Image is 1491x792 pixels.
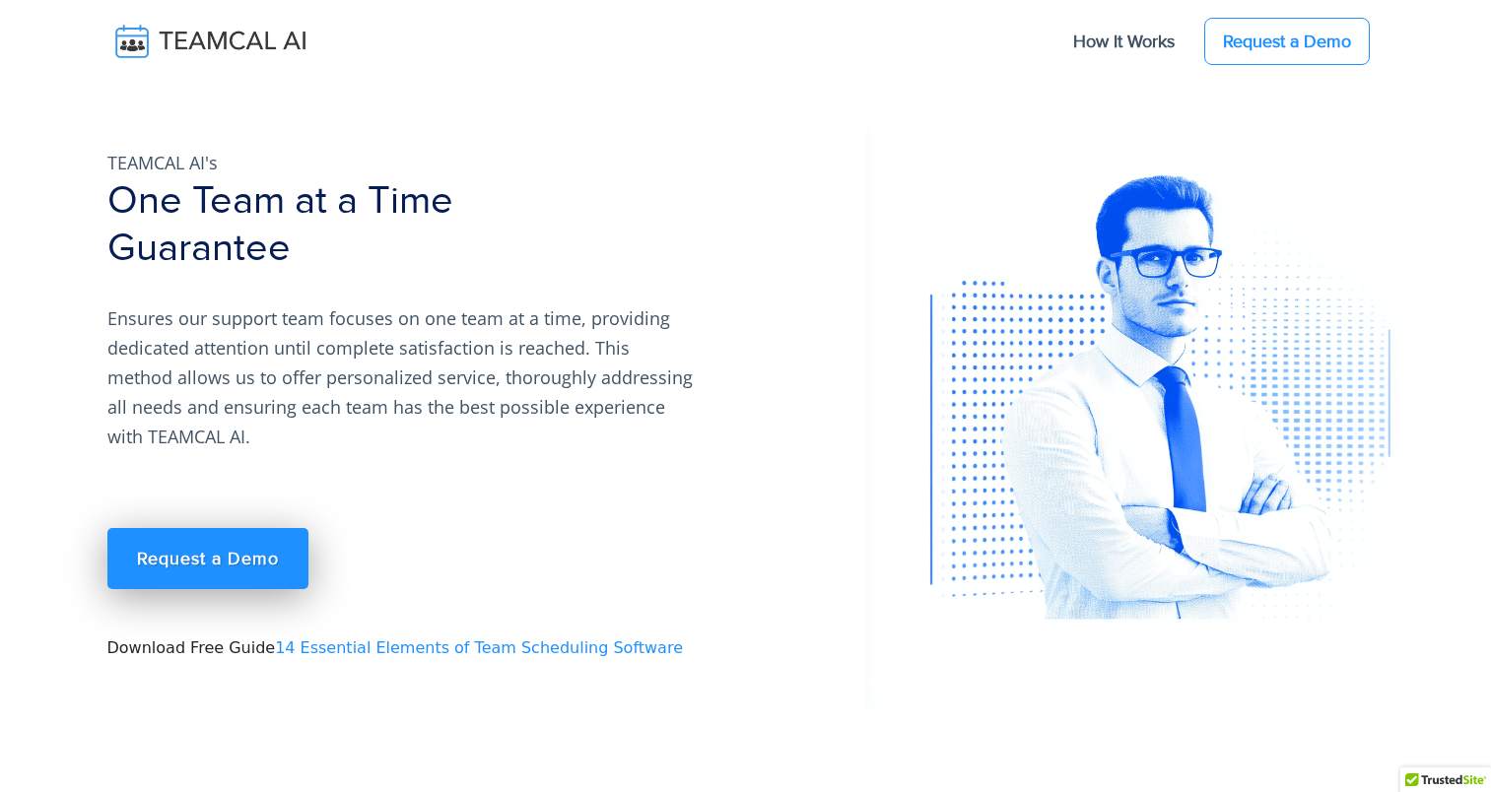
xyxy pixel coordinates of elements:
p: Ensures our support team focuses on one team at a time, providing dedicated attention until compl... [107,303,699,451]
a: 14 Essential Elements of Team Scheduling Software [275,638,683,657]
a: Request a Demo [107,528,308,589]
h1: One Team at a Time Guarantee [107,177,843,272]
a: Request a Demo [1204,18,1370,65]
a: How It Works [1053,21,1194,62]
p: TEAMCAL AI's [107,148,699,177]
img: pic [866,118,1457,709]
div: Download Free Guide [96,118,854,709]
